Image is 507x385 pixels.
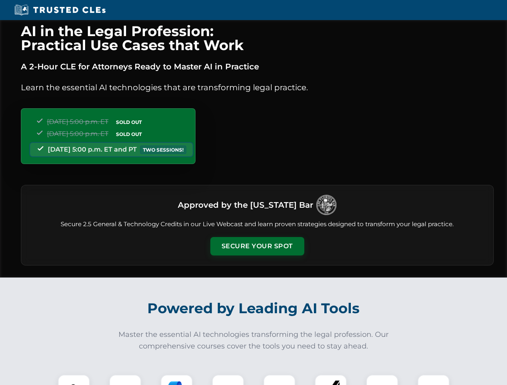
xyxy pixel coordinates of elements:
h2: Powered by Leading AI Tools [31,294,476,322]
img: Logo [316,195,336,215]
h3: Approved by the [US_STATE] Bar [178,198,313,212]
h1: AI in the Legal Profession: Practical Use Cases that Work [21,24,494,52]
p: Learn the essential AI technologies that are transforming legal practice. [21,81,494,94]
span: SOLD OUT [113,118,145,126]
span: SOLD OUT [113,130,145,138]
span: [DATE] 5:00 p.m. ET [47,118,108,126]
p: A 2-Hour CLE for Attorneys Ready to Master AI in Practice [21,60,494,73]
img: Trusted CLEs [12,4,108,16]
p: Secure 2.5 General & Technology Credits in our Live Webcast and learn proven strategies designed ... [31,220,484,229]
button: Secure Your Spot [210,237,304,255]
span: [DATE] 5:00 p.m. ET [47,130,108,138]
p: Master the essential AI technologies transforming the legal profession. Our comprehensive courses... [113,329,394,352]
